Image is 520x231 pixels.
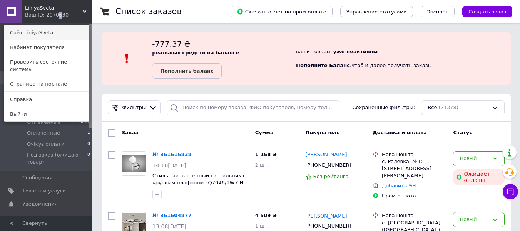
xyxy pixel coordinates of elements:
img: :exclamation: [121,53,133,64]
span: 8067 [79,119,90,126]
a: Пополнить баланс [152,63,221,79]
div: Новый [460,155,489,163]
span: Сохраненные фильтры: [353,104,415,111]
div: Ваш ID: 2070630 [25,12,57,19]
span: Отмененные [27,119,60,126]
div: Пром-оплата [382,192,447,199]
span: Уведомления [22,201,57,207]
a: Сайт LiniyaSveta [4,25,89,40]
span: Товары и услуги [22,187,66,194]
a: Добавить ЭН [382,183,416,189]
a: № 361616838 [152,152,192,157]
a: Стильный настенный светильник с круглым плафоном LQ7046/1W CH [152,173,246,186]
a: Страница на портале [4,77,89,91]
div: с. Ралевка, №1: [STREET_ADDRESS][PERSON_NAME] [382,158,447,179]
a: Кабинет покупателя [4,40,89,55]
span: 0 [87,152,90,165]
h1: Список заказов [115,7,182,16]
span: 1 [87,130,90,137]
span: 14:10[DATE] [152,162,186,169]
span: 13:08[DATE] [152,223,186,229]
button: Скачать отчет по пром-оплате [231,6,333,17]
button: Управление статусами [340,6,413,17]
div: Нова Пошта [382,151,447,158]
a: Справка [4,92,89,107]
div: ваши товары , чтоб и далее получать заказы [296,39,511,79]
span: Все [428,104,437,111]
span: Фильтры [122,104,146,111]
span: Скачать отчет по пром-оплате [237,8,326,15]
span: Без рейтинга [313,174,349,179]
a: Проверить состояние системы [4,55,89,76]
img: Фото товару [122,155,146,173]
span: 1 158 ₴ [255,152,277,157]
b: уже неактивны [333,49,378,54]
span: Заказ [122,130,138,135]
span: Покупатель [306,130,340,135]
a: [PERSON_NAME] [306,151,347,158]
b: Пополнить баланс [160,68,213,74]
span: 2 шт. [255,162,269,168]
span: Экспорт [427,9,448,15]
span: Управление статусами [346,9,407,15]
span: Показатели работы компании [22,214,71,228]
span: Под заказ (ожидают товар) [27,152,87,165]
span: Оплаченные [27,130,60,137]
span: 4 509 ₴ [255,212,277,218]
b: реальных средств на балансе [152,50,239,56]
span: 1 шт. [255,223,269,229]
span: [PHONE_NUMBER] [306,162,351,168]
span: LiniyaSveta [25,5,83,12]
span: Доставка и оплата [373,130,427,135]
span: Сообщения [22,174,52,181]
span: -777.37 ₴ [152,39,190,49]
div: Новый [460,216,489,224]
span: Создать заказ [468,9,506,15]
div: Ожидает оплаты [453,169,505,185]
input: Поиск по номеру заказа, ФИО покупателя, номеру телефона, Email, номеру накладной [167,100,339,115]
a: [PERSON_NAME] [306,212,347,220]
span: (21378) [438,105,458,110]
button: Чат с покупателем [503,184,518,199]
div: Нова Пошта [382,212,447,219]
a: № 361604877 [152,212,192,218]
span: Статус [453,130,472,135]
b: Пополните Баланс [296,62,350,68]
button: Создать заказ [462,6,512,17]
a: Выйти [4,107,89,121]
button: Экспорт [421,6,455,17]
span: Сумма [255,130,274,135]
span: Очікує оплати [27,141,64,148]
span: 0 [87,141,90,148]
span: [PHONE_NUMBER] [306,223,351,229]
a: Создать заказ [455,8,512,14]
a: Фото товару [122,151,146,176]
